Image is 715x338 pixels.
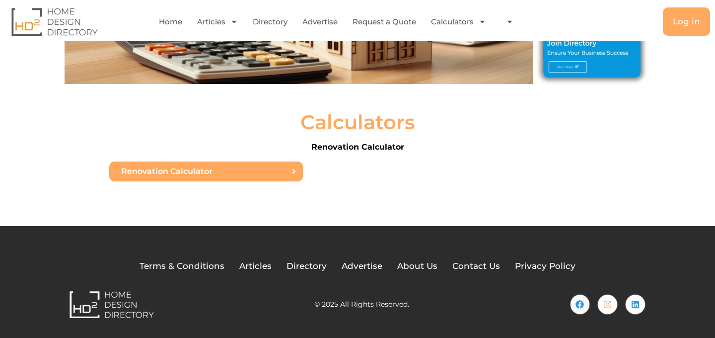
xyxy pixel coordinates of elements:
a: About Us [397,261,437,271]
a: Articles [197,10,238,33]
a: Calculators [431,10,486,33]
span: Log in [673,17,700,26]
h2: © 2025 All Rights Reserved. [314,301,409,308]
nav: Menu [146,10,534,33]
h2: Calculators [300,112,415,132]
span: Renovation Calculator [121,168,213,175]
a: Directory [253,10,287,33]
a: Home [159,10,182,33]
a: Advertise [302,10,338,33]
a: Contact Us [452,261,500,271]
a: Renovation Calculator [109,162,303,181]
a: Articles [239,261,272,271]
b: Renovation Calculator [311,142,404,152]
a: Request a Quote [353,10,416,33]
a: Advertise [342,261,382,271]
a: Privacy Policy [515,261,575,271]
a: Log in [663,7,710,36]
a: Directory [286,261,327,271]
a: Terms & Conditions [140,261,224,271]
